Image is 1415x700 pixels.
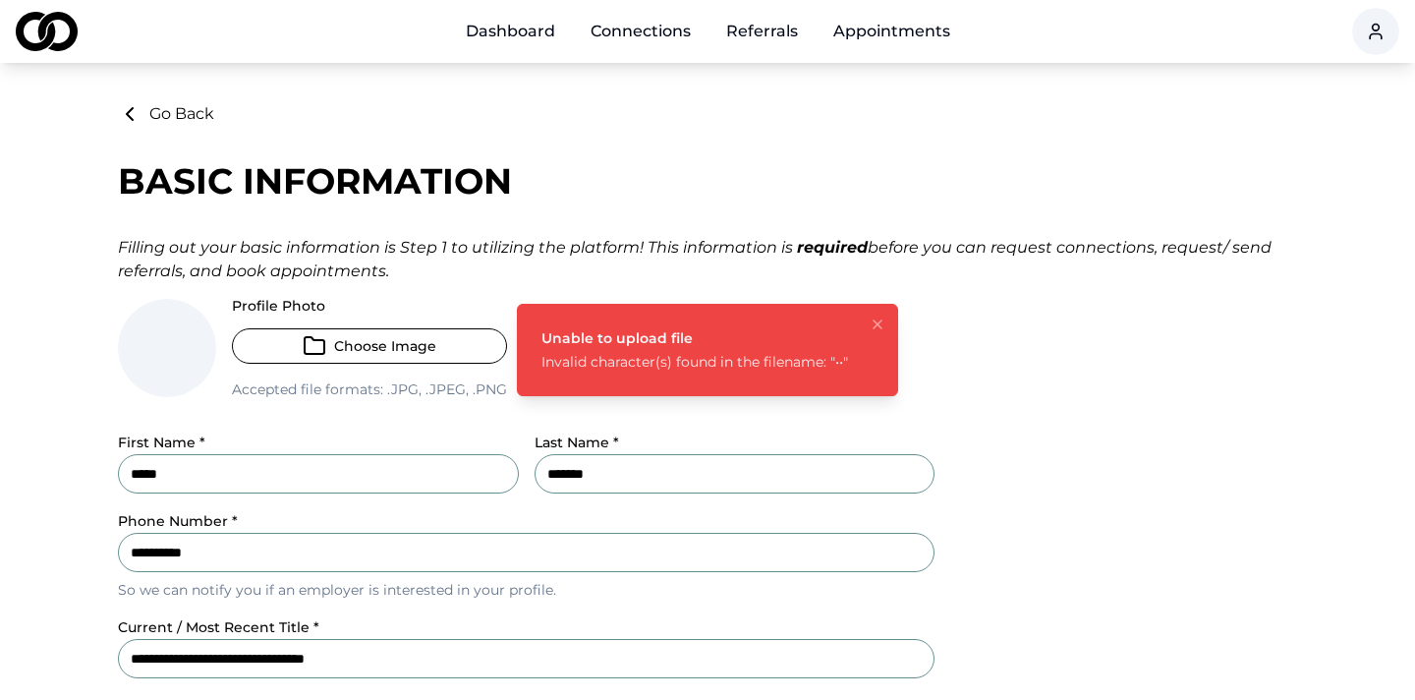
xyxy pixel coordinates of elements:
[16,12,78,51] img: logo
[232,299,507,313] label: Profile Photo
[797,238,868,257] strong: required
[232,328,507,364] button: Choose Image
[118,102,214,126] button: Go Back
[383,380,507,398] span: .jpg, .jpeg, .png
[450,12,966,51] nav: Main
[118,580,934,600] p: So we can notify you if an employer is interested in your profile.
[710,12,814,51] a: Referrals
[118,618,319,636] label: current / most recent title *
[118,236,1297,283] div: Filling out your basic information is Step 1 to utilizing the platform! This information is befor...
[541,328,848,348] div: Unable to upload file
[535,434,619,451] label: Last Name *
[818,12,966,51] a: Appointments
[118,512,238,530] label: Phone Number *
[118,161,1297,201] div: Basic Information
[541,352,848,372] div: Invalid character(s) found in the filename: " • • "
[575,12,707,51] a: Connections
[450,12,571,51] a: Dashboard
[232,379,507,399] p: Accepted file formats:
[118,434,205,451] label: First Name *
